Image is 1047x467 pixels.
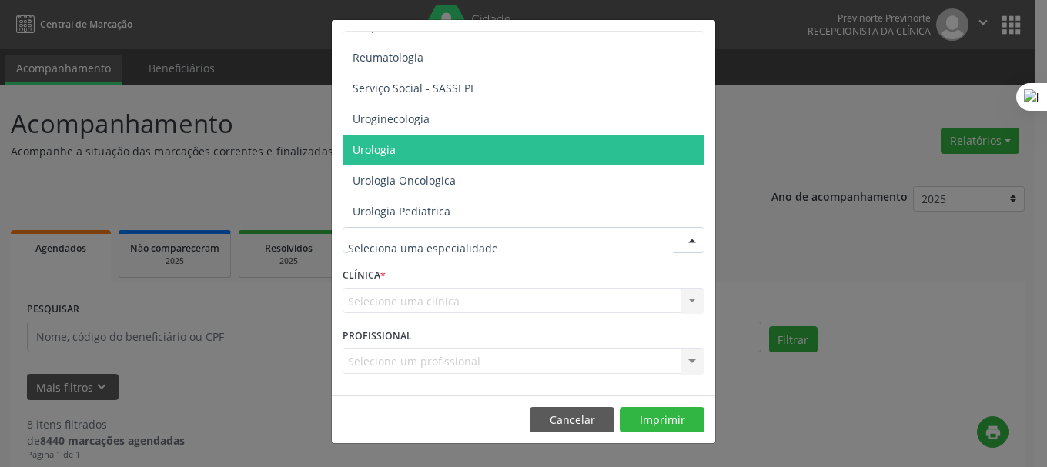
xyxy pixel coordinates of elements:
[343,264,386,288] label: CLÍNICA
[684,20,715,58] button: Close
[620,407,704,433] button: Imprimir
[353,204,450,218] span: Urologia Pediatrica
[353,112,430,126] span: Uroginecologia
[348,232,673,263] input: Seleciona uma especialidade
[353,81,477,95] span: Serviço Social - SASSEPE
[353,142,396,157] span: Urologia
[353,50,423,65] span: Reumatologia
[353,173,456,188] span: Urologia Oncologica
[530,407,614,433] button: Cancelar
[343,324,412,348] label: PROFISSIONAL
[343,31,519,51] h5: Relatório de agendamentos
